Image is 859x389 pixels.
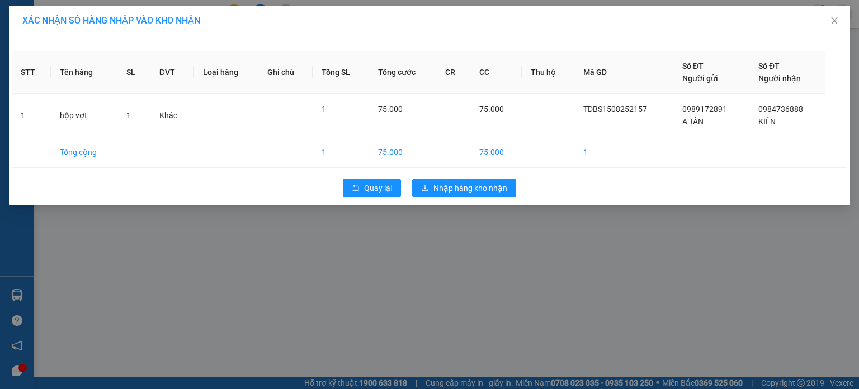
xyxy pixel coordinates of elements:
[682,62,704,71] span: Số ĐT
[51,51,117,94] th: Tên hàng
[22,15,200,26] span: XÁC NHẬN SỐ HÀNG NHẬP VÀO KHO NHẬN
[364,182,392,194] span: Quay lại
[378,105,403,114] span: 75.000
[479,105,504,114] span: 75.000
[522,51,574,94] th: Thu hộ
[258,51,313,94] th: Ghi chú
[51,137,117,168] td: Tổng cộng
[369,137,436,168] td: 75.000
[470,51,522,94] th: CC
[313,137,369,168] td: 1
[12,51,51,94] th: STT
[343,179,401,197] button: rollbackQuay lại
[682,105,727,114] span: 0989172891
[819,6,850,37] button: Close
[322,105,326,114] span: 1
[150,94,194,137] td: Khác
[369,51,436,94] th: Tổng cước
[470,137,522,168] td: 75.000
[412,179,516,197] button: downloadNhập hàng kho nhận
[194,51,258,94] th: Loại hàng
[574,51,673,94] th: Mã GD
[12,94,51,137] td: 1
[758,62,780,71] span: Số ĐT
[758,117,776,126] span: KIÊN
[313,51,369,94] th: Tổng SL
[352,184,360,193] span: rollback
[682,74,718,83] span: Người gửi
[421,184,429,193] span: download
[583,105,647,114] span: TDBS1508252157
[126,111,131,120] span: 1
[150,51,194,94] th: ĐVT
[51,94,117,137] td: hộp vợt
[574,137,673,168] td: 1
[830,16,839,25] span: close
[682,117,704,126] span: A TẤN
[436,51,470,94] th: CR
[758,74,801,83] span: Người nhận
[117,51,150,94] th: SL
[433,182,507,194] span: Nhập hàng kho nhận
[758,105,803,114] span: 0984736888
